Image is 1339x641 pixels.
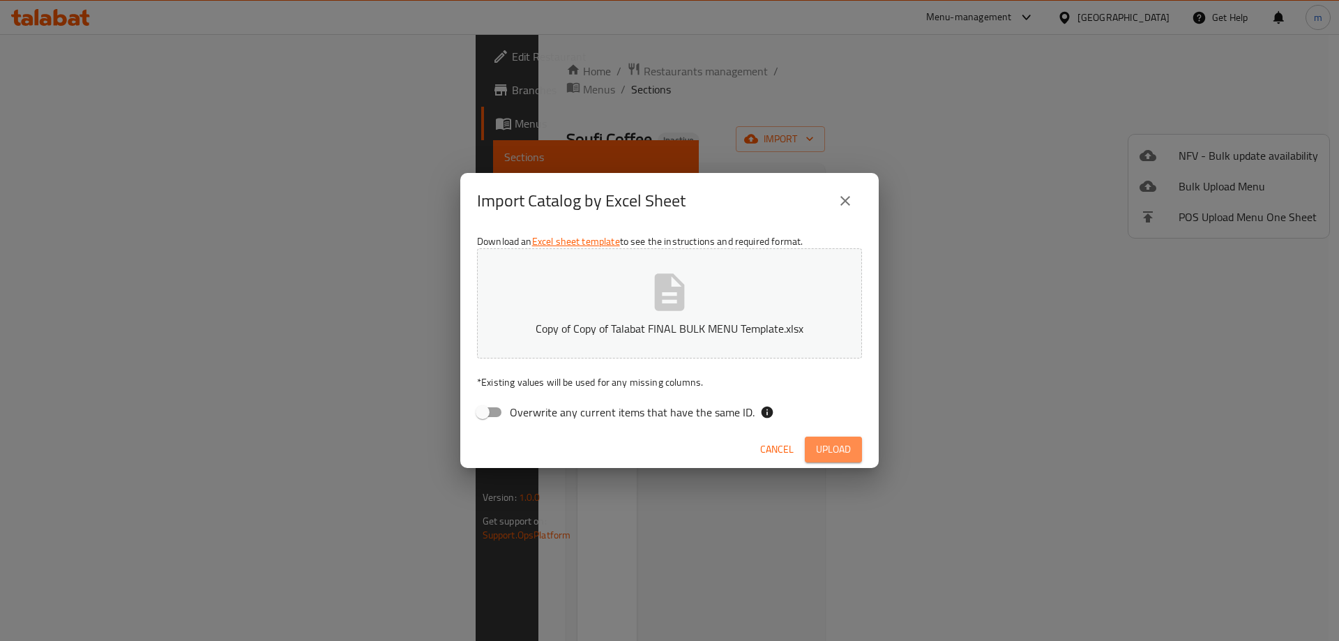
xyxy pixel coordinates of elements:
[760,405,774,419] svg: If the overwrite option isn't selected, then the items that match an existing ID will be ignored ...
[829,184,862,218] button: close
[499,320,840,337] p: Copy of Copy of Talabat FINAL BULK MENU Template.xlsx
[477,248,862,359] button: Copy of Copy of Talabat FINAL BULK MENU Template.xlsx
[477,375,862,389] p: Existing values will be used for any missing columns.
[755,437,799,462] button: Cancel
[760,441,794,458] span: Cancel
[532,232,620,250] a: Excel sheet template
[816,441,851,458] span: Upload
[805,437,862,462] button: Upload
[477,190,686,212] h2: Import Catalog by Excel Sheet
[460,229,879,431] div: Download an to see the instructions and required format.
[510,404,755,421] span: Overwrite any current items that have the same ID.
